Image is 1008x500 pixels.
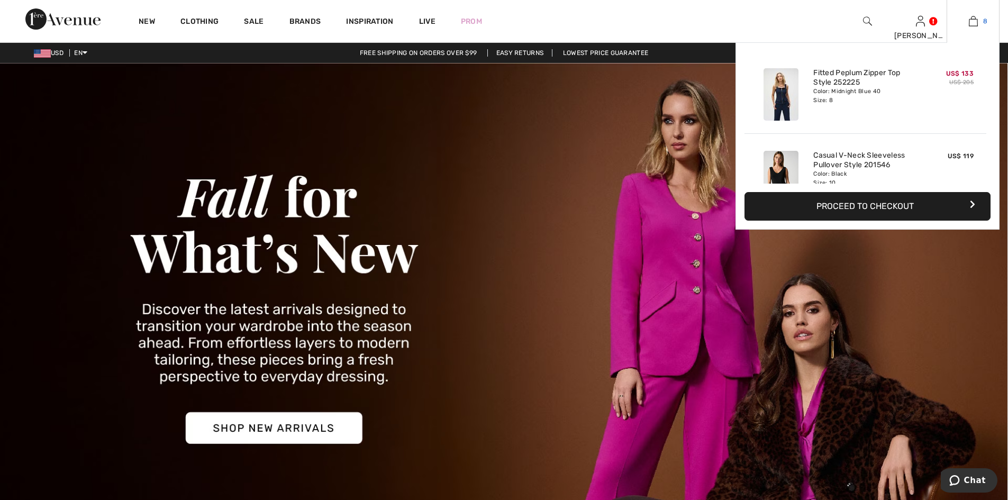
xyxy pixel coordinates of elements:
img: Casual V-Neck Sleeveless Pullover Style 201546 [764,151,798,203]
a: Brands [289,17,321,28]
a: Live [419,16,435,27]
a: Clothing [180,17,219,28]
s: US$ 205 [949,79,974,86]
img: US Dollar [34,49,51,58]
a: Casual V-Neck Sleeveless Pullover Style 201546 [813,151,918,170]
span: USD [34,49,68,57]
img: 1ère Avenue [25,8,101,30]
a: Easy Returns [487,49,553,57]
button: Proceed to Checkout [744,192,991,221]
div: Color: Black Size: 10 [813,170,918,187]
a: Prom [461,16,482,27]
span: US$ 119 [948,152,974,160]
div: Color: Midnight Blue 40 Size: 8 [813,87,918,104]
a: Free shipping on orders over $99 [351,49,486,57]
img: search the website [863,15,872,28]
span: 8 [983,16,987,26]
a: Sale [244,17,264,28]
a: 8 [947,15,999,28]
a: New [139,17,155,28]
span: US$ 133 [946,70,974,77]
div: [PERSON_NAME] [894,30,946,41]
iframe: Opens a widget where you can chat to one of our agents [941,468,997,495]
span: Inspiration [346,17,393,28]
a: Sign In [916,16,925,26]
a: Fitted Peplum Zipper Top Style 252225 [813,68,918,87]
img: My Bag [969,15,978,28]
span: EN [74,49,87,57]
img: My Info [916,15,925,28]
a: Lowest Price Guarantee [555,49,657,57]
img: Fitted Peplum Zipper Top Style 252225 [764,68,798,121]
